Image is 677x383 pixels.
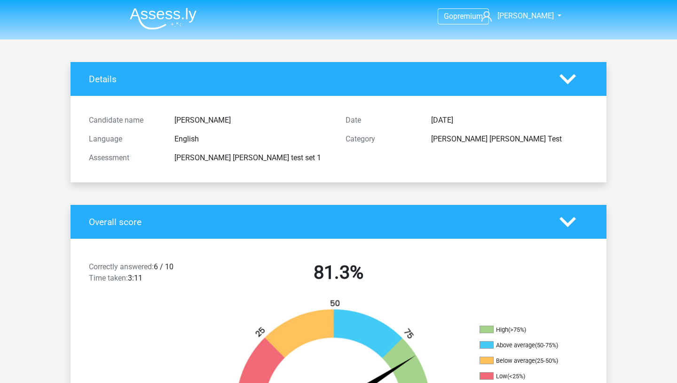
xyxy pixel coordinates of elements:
div: [DATE] [424,115,595,126]
h4: Details [89,74,545,85]
h4: Overall score [89,217,545,227]
span: [PERSON_NAME] [497,11,554,20]
span: Go [444,12,453,21]
span: Correctly answered: [89,262,154,271]
div: Assessment [82,152,167,164]
div: [PERSON_NAME] [167,115,338,126]
div: Category [338,133,424,145]
li: High [480,326,574,334]
div: Candidate name [82,115,167,126]
a: Gopremium [438,10,488,23]
img: Assessly [130,8,197,30]
span: Time taken: [89,274,128,282]
div: [PERSON_NAME] [PERSON_NAME] Test [424,133,595,145]
div: [PERSON_NAME] [PERSON_NAME] test set 1 [167,152,338,164]
div: Date [338,115,424,126]
div: (25-50%) [535,357,558,364]
div: (50-75%) [535,342,558,349]
li: Below average [480,357,574,365]
div: (<25%) [507,373,525,380]
h2: 81.3% [217,261,460,284]
span: premium [453,12,483,21]
div: (>75%) [508,326,526,333]
div: English [167,133,338,145]
div: Language [82,133,167,145]
div: 6 / 10 3:11 [82,261,210,288]
a: [PERSON_NAME] [478,10,555,22]
li: Above average [480,341,574,350]
li: Low [480,372,574,381]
